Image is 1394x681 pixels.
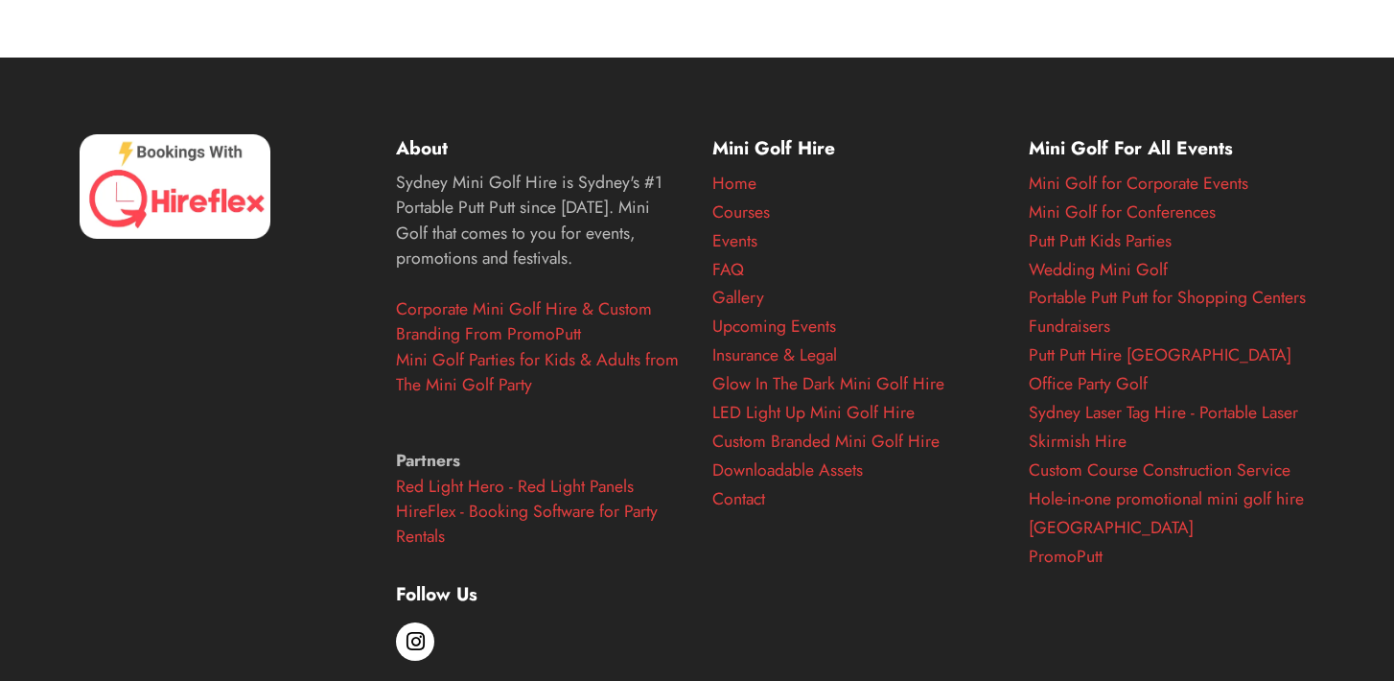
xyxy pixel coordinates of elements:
a: Custom Branded Mini Golf Hire [712,429,940,454]
strong: Follow Us [396,580,477,607]
a: HireFlex - Booking Software for Party Rentals [396,499,658,549]
a: LED Light Up Mini Golf Hire [712,400,915,425]
a: Insurance & Legal [712,342,837,367]
a: Mini Golf for Conferences [1029,200,1216,224]
a: PromoPutt [1029,544,1103,569]
a: Glow In The Dark Mini Golf Hire [712,371,944,396]
a: Red Light Hero - Red Light Panels [396,474,634,499]
a: Corporate Mini Golf Hire & Custom Branding From PromoPutt [396,296,652,346]
a: Mini Golf for Corporate Events [1029,171,1248,196]
a: Mini Golf Parties for Kids & Adults from The Mini Golf Party [396,347,679,397]
a: Downloadable Assets [712,458,863,482]
a: FAQ [712,257,744,282]
a: Gallery [712,285,764,310]
a: Home [712,171,756,196]
a: Office Party Golf [1029,371,1148,396]
a: Courses [712,200,770,224]
a: Custom Course Construction Service [1029,458,1290,482]
strong: Partners [396,448,460,473]
a: Hole-in-one promotional mini golf hire [GEOGRAPHIC_DATA] [1029,486,1304,540]
a: Upcoming Events [712,314,836,339]
img: HireFlex Booking System [80,134,270,239]
p: Sydney Mini Golf Hire is Sydney's #1 Portable Putt Putt since [DATE]. Mini Golf that comes to you... [396,170,682,550]
a: Portable Putt Putt for Shopping Centers [1029,285,1306,310]
strong: About [396,134,448,161]
a: Contact [712,486,765,511]
a: Putt Putt Kids Parties [1029,228,1172,253]
a: Wedding Mini Golf [1029,257,1168,282]
strong: Mini Golf For All Events [1029,134,1233,161]
a: Putt Putt Hire [GEOGRAPHIC_DATA] [1029,342,1291,367]
a: Sydney Laser Tag Hire - Portable Laser Skirmish Hire [1029,400,1298,454]
strong: Mini Golf Hire [712,134,835,161]
a: Fundraisers [1029,314,1110,339]
a: Events [712,228,757,253]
